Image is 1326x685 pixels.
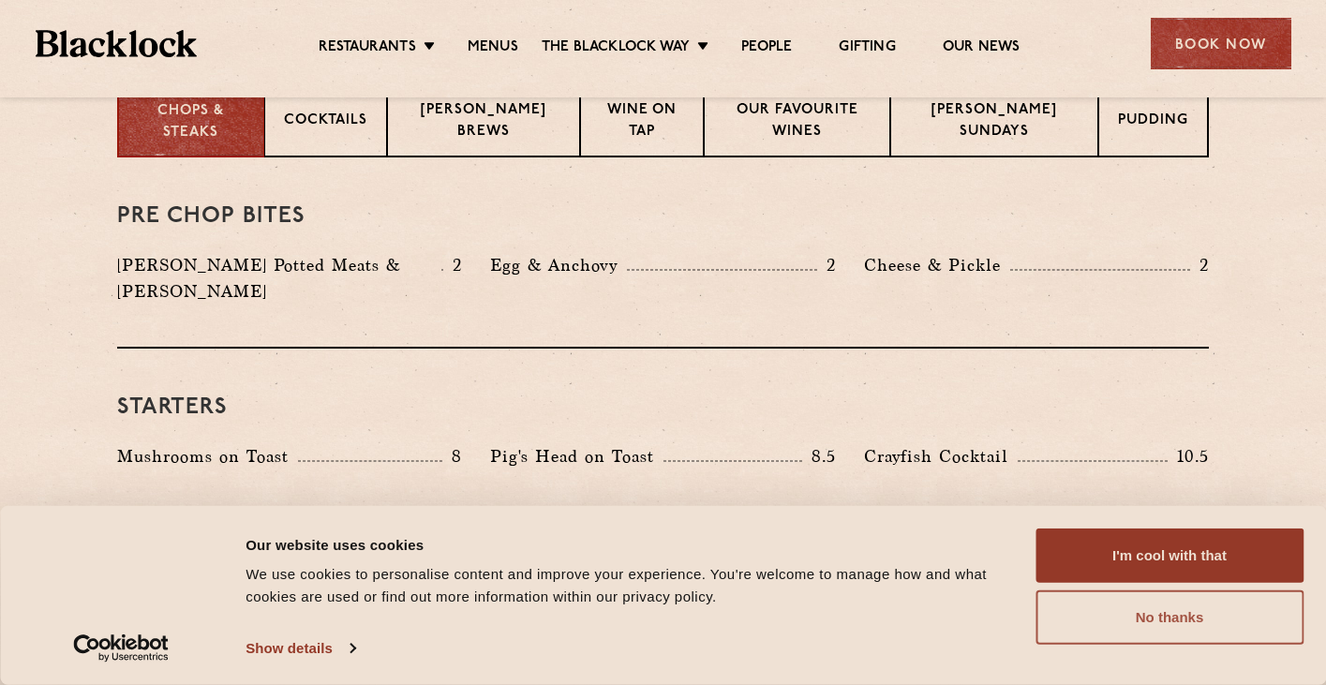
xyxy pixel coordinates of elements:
[723,100,872,144] p: Our favourite wines
[117,252,441,305] p: [PERSON_NAME] Potted Meats & [PERSON_NAME]
[943,38,1021,59] a: Our News
[117,395,1209,420] h3: Starters
[542,38,690,59] a: The Blacklock Way
[817,253,836,277] p: 2
[910,100,1079,144] p: [PERSON_NAME] Sundays
[1118,111,1188,134] p: Pudding
[864,252,1010,278] p: Cheese & Pickle
[1035,590,1304,645] button: No thanks
[138,101,245,143] p: Chops & Steaks
[1190,253,1209,277] p: 2
[284,111,367,134] p: Cocktails
[1168,444,1209,469] p: 10.5
[490,443,663,469] p: Pig's Head on Toast
[39,634,203,663] a: Usercentrics Cookiebot - opens in a new window
[468,38,518,59] a: Menus
[246,634,354,663] a: Show details
[442,444,462,469] p: 8
[490,252,627,278] p: Egg & Anchovy
[117,204,1209,229] h3: Pre Chop Bites
[246,563,1014,608] div: We use cookies to personalise content and improve your experience. You're welcome to manage how a...
[443,253,462,277] p: 2
[246,533,1014,556] div: Our website uses cookies
[319,38,416,59] a: Restaurants
[600,100,683,144] p: Wine on Tap
[1151,18,1291,69] div: Book Now
[36,30,198,57] img: BL_Textured_Logo-footer-cropped.svg
[864,443,1018,469] p: Crayfish Cocktail
[741,38,792,59] a: People
[802,444,836,469] p: 8.5
[407,100,560,144] p: [PERSON_NAME] Brews
[839,38,895,59] a: Gifting
[1035,529,1304,583] button: I'm cool with that
[117,443,298,469] p: Mushrooms on Toast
